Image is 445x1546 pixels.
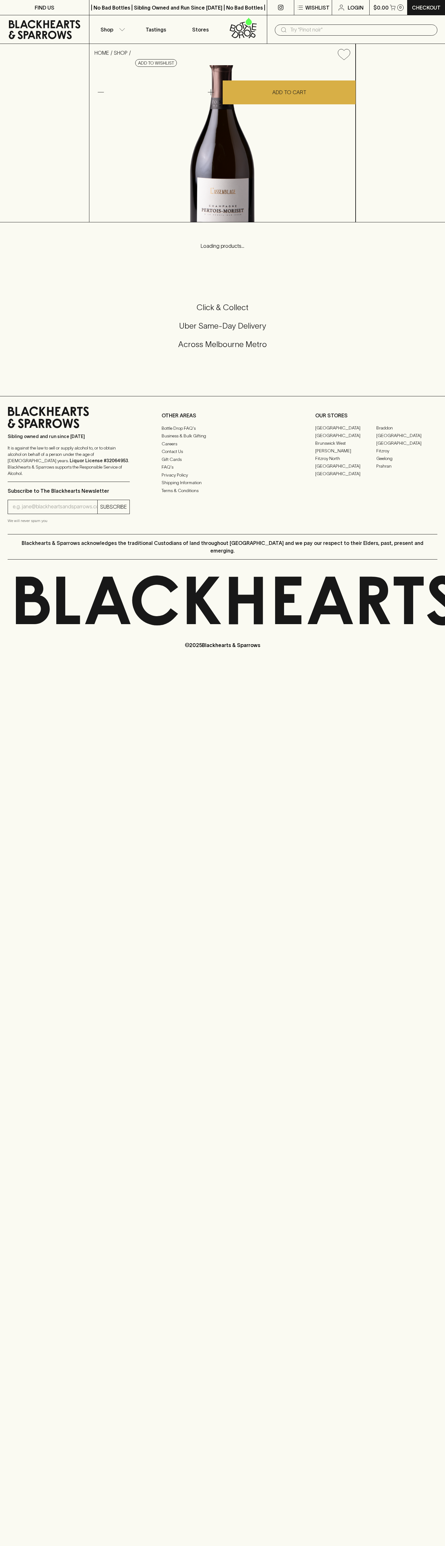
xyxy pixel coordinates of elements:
[376,463,437,470] a: Prahran
[162,432,284,440] a: Business & Bulk Gifting
[89,15,134,44] button: Shop
[8,339,437,350] h5: Across Melbourne Metro
[162,479,284,487] a: Shipping Information
[162,440,284,448] a: Careers
[376,432,437,440] a: [GEOGRAPHIC_DATA]
[315,412,437,419] p: OUR STORES
[134,15,178,44] a: Tastings
[315,440,376,447] a: Brunswick West
[8,445,130,477] p: It is against the law to sell or supply alcohol to, or to obtain alcohol on behalf of a person un...
[412,4,441,11] p: Checkout
[223,80,356,104] button: ADD TO CART
[8,277,437,383] div: Call to action block
[13,502,97,512] input: e.g. jane@blackheartsandsparrows.com.au
[335,46,353,63] button: Add to wishlist
[8,321,437,331] h5: Uber Same-Day Delivery
[315,447,376,455] a: [PERSON_NAME]
[315,463,376,470] a: [GEOGRAPHIC_DATA]
[135,59,177,67] button: Add to wishlist
[8,302,437,313] h5: Click & Collect
[315,455,376,463] a: Fitzroy North
[98,500,129,514] button: SUBSCRIBE
[290,25,432,35] input: Try "Pinot noir"
[376,424,437,432] a: Braddon
[376,455,437,463] a: Geelong
[70,458,128,463] strong: Liquor License #32064953
[8,433,130,440] p: Sibling owned and run since [DATE]
[305,4,330,11] p: Wishlist
[162,448,284,456] a: Contact Us
[114,50,128,56] a: SHOP
[94,50,109,56] a: HOME
[178,15,223,44] a: Stores
[315,424,376,432] a: [GEOGRAPHIC_DATA]
[89,65,355,222] img: 41004.png
[373,4,389,11] p: $0.00
[162,487,284,494] a: Terms & Conditions
[376,447,437,455] a: Fitzroy
[12,539,433,554] p: Blackhearts & Sparrows acknowledges the traditional Custodians of land throughout [GEOGRAPHIC_DAT...
[162,412,284,419] p: OTHER AREAS
[8,518,130,524] p: We will never spam you
[35,4,54,11] p: FIND US
[162,424,284,432] a: Bottle Drop FAQ's
[100,503,127,511] p: SUBSCRIBE
[101,26,113,33] p: Shop
[315,470,376,478] a: [GEOGRAPHIC_DATA]
[162,471,284,479] a: Privacy Policy
[315,432,376,440] a: [GEOGRAPHIC_DATA]
[146,26,166,33] p: Tastings
[348,4,364,11] p: Login
[6,242,439,250] p: Loading products...
[162,456,284,463] a: Gift Cards
[399,6,402,9] p: 0
[272,88,306,96] p: ADD TO CART
[162,463,284,471] a: FAQ's
[376,440,437,447] a: [GEOGRAPHIC_DATA]
[192,26,209,33] p: Stores
[8,487,130,495] p: Subscribe to The Blackhearts Newsletter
